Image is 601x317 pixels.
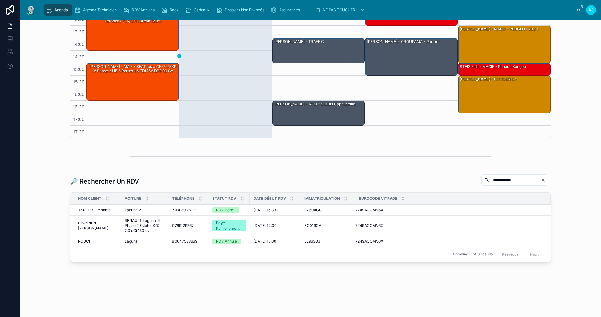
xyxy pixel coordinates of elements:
[72,4,121,16] a: Agenda Technicien
[78,208,117,213] a: YKRELESF elhabib
[274,39,325,44] div: [PERSON_NAME] - TRAFFIC
[194,8,210,13] span: Cadeaux
[304,223,352,228] a: BC019CA
[254,223,277,228] span: [DATE] 14:00
[132,8,155,13] span: RDV Annulés
[83,8,117,13] span: Agenda Technicien
[279,8,300,13] span: Assurances
[304,208,352,213] a: BZ694GG
[78,208,110,213] span: YKRELESF elhabib
[54,8,68,13] span: Agenda
[172,223,194,228] span: 0769129767
[254,223,297,228] a: [DATE] 14:00
[87,63,179,100] div: [PERSON_NAME] - MAIF - SEAT Ibiza CF-756-XP IV Phase 2 HB 5 Portes 1.6 TDI 16V DPF 90 cv
[125,239,138,244] span: Laguna
[273,38,365,63] div: [PERSON_NAME] - TRAFFIC
[366,39,440,44] div: [PERSON_NAME] - GROUPAMA - Partner
[78,221,117,231] a: HIGINNEN [PERSON_NAME]
[125,218,165,233] a: RENAULT Laguna II Phase 2 Estate (KG) 2.0 dCi 150 cv
[359,196,397,201] span: Eurocode Vitrage
[355,208,543,213] a: 7249ACCMV6X
[71,42,86,47] span: 14:00
[172,239,205,244] a: #0647533669
[365,38,457,75] div: [PERSON_NAME] - GROUPAMA - Partner
[254,208,297,213] a: [DATE] 16:30
[216,239,237,244] div: RDV Annulé
[71,29,86,34] span: 13:30
[125,208,165,213] a: Laguna 2
[125,239,165,244] a: Laguna
[72,129,86,134] span: 17:30
[125,208,141,213] span: Laguna 2
[88,64,178,74] div: [PERSON_NAME] - MAIF - SEAT Ibiza CF-756-XP IV Phase 2 HB 5 Portes 1.6 TDI 16V DPF 90 cv
[254,239,297,244] a: [DATE] 13:00
[212,220,246,231] a: Payé Partiellement
[25,5,36,15] img: App logo
[273,101,365,125] div: [PERSON_NAME] - ACM - suzuki cappuccino
[159,4,183,16] a: Rack
[172,208,205,213] a: 7 44 89 75 72
[541,178,548,183] button: Clear
[355,239,383,244] span: 7249ACCMV6X
[72,117,86,122] span: 17:00
[225,8,264,13] span: Dossiers Non Envoyés
[355,223,543,228] a: 7249ACCMV6X
[304,223,321,228] span: BC019CA
[170,8,179,13] span: Rack
[304,239,352,244] a: EL963QJ
[70,177,139,186] h1: 🔎 Rechercher Un RDV
[355,223,383,228] span: 7249ACCMV6X
[172,196,194,201] span: Téléphone
[72,79,86,84] span: 15:30
[216,207,235,213] div: RDV Perdu
[172,208,196,213] span: 7 44 89 75 72
[304,208,322,213] span: BZ694GG
[71,104,86,109] span: 16:30
[453,252,493,257] span: Showing 3 of 3 results
[72,67,86,72] span: 15:00
[304,239,320,244] span: EL963QJ
[78,239,117,244] a: ROUCH
[172,239,197,244] span: #0647533669
[125,196,141,201] span: Voiture
[355,208,383,213] span: 7249ACCMV6X
[355,239,543,244] a: 7249ACCMV6X
[121,4,159,16] a: RDV Annulés
[269,4,304,16] a: Assurances
[41,3,576,17] div: scrollable content
[312,4,368,16] a: NE PAS TOUCHER
[459,26,539,32] div: [PERSON_NAME] - MACIF - PEUGEOT 202 +
[459,76,517,82] div: [PERSON_NAME] - CITROEN C5
[458,76,550,113] div: [PERSON_NAME] - CITROEN C5
[44,4,72,16] a: Agenda
[459,64,527,69] div: STEIS Fidji - MACIF - Renault kangoo
[588,8,594,13] span: AS
[274,101,356,107] div: [PERSON_NAME] - ACM - suzuki cappuccino
[254,239,276,244] span: [DATE] 13:00
[458,63,550,75] div: STEIS Fidji - MACIF - Renault kangoo
[87,13,179,50] div: [PERSON_NAME] - MAIF - HONDA Accord Aerodeck (CA) 2.0 i Break 122cv
[183,4,214,16] a: Cadeaux
[172,223,205,228] a: 0769129767
[71,54,86,59] span: 14:30
[214,4,269,16] a: Dossiers Non Envoyés
[212,239,246,244] a: RDV Annulé
[71,92,86,97] span: 16:00
[323,8,355,13] span: NE PAS TOUCHER
[212,196,236,201] span: Statut RDV
[78,239,92,244] span: ROUCH
[304,196,340,201] span: Immatriculation
[254,208,276,213] span: [DATE] 16:30
[71,17,86,22] span: 13:00
[212,207,246,213] a: RDV Perdu
[254,196,286,201] span: Date Début RDV
[78,196,101,201] span: Nom Client
[216,220,242,231] div: Payé Partiellement
[458,26,550,63] div: [PERSON_NAME] - MACIF - PEUGEOT 202 +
